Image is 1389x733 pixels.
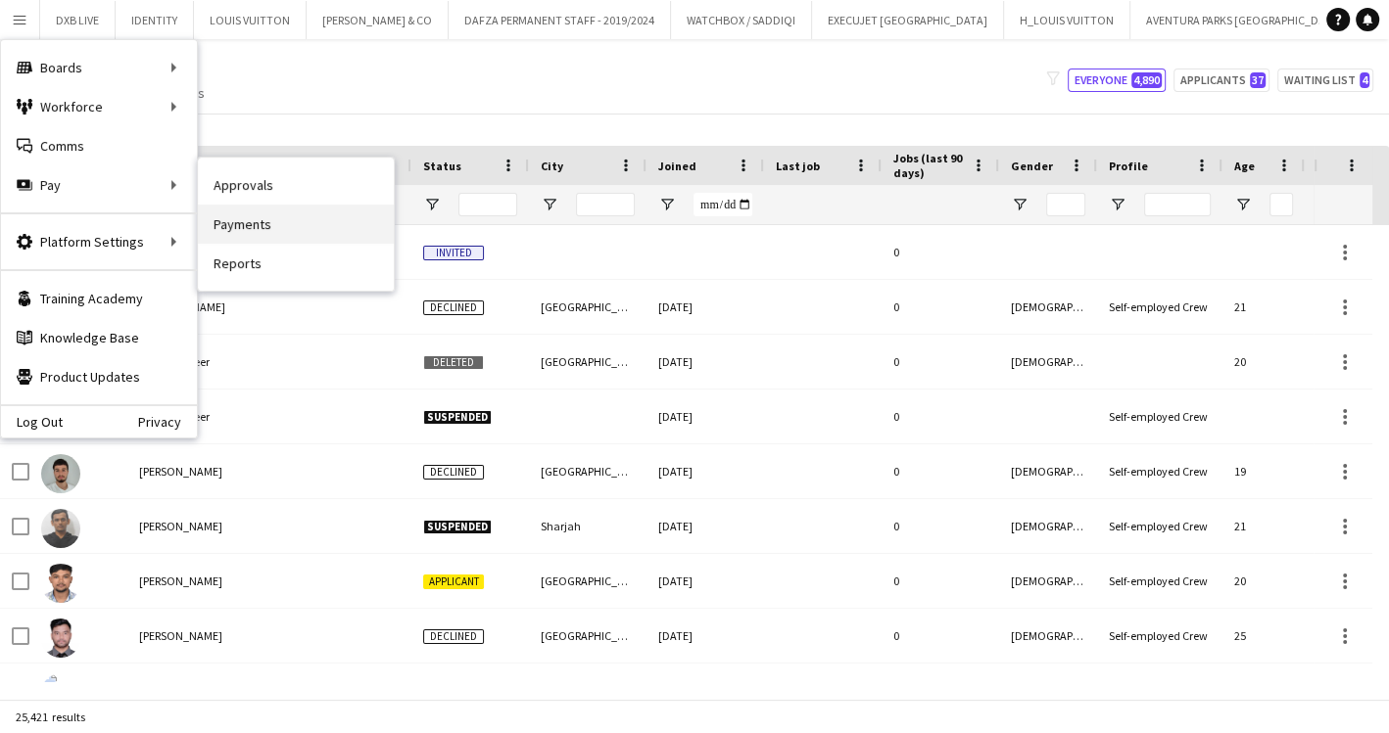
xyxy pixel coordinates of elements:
[458,193,517,216] input: Status Filter Input
[1,165,197,205] div: Pay
[1046,193,1085,216] input: Gender Filter Input
[198,244,394,283] a: Reports
[1,48,197,87] div: Boards
[882,225,999,279] div: 0
[647,554,764,608] div: [DATE]
[1234,196,1252,213] button: Open Filter Menu
[529,609,647,663] div: [GEOGRAPHIC_DATA]
[1222,444,1305,498] div: 19
[41,564,80,603] img: Aaditya Girish Pillai
[41,618,80,658] img: Aadrish Aakash
[1109,159,1148,173] span: Profile
[647,335,764,389] div: [DATE]
[694,193,752,216] input: Joined Filter Input
[41,509,80,548] img: Aadil Muhammed
[658,159,696,173] span: Joined
[647,609,764,663] div: [DATE]
[1250,72,1266,88] span: 37
[999,335,1097,389] div: [DEMOGRAPHIC_DATA]
[576,193,635,216] input: City Filter Input
[1,414,63,430] a: Log Out
[812,1,1004,39] button: EXECUJET [GEOGRAPHIC_DATA]
[882,499,999,553] div: 0
[138,414,197,430] a: Privacy
[194,1,307,39] button: LOUIS VUITTON
[658,196,676,213] button: Open Filter Menu
[999,664,1097,717] div: [DEMOGRAPHIC_DATA]
[882,280,999,334] div: 0
[1097,609,1222,663] div: Self-employed Crew
[647,389,764,443] div: [DATE]
[999,499,1097,553] div: [DEMOGRAPHIC_DATA]
[1068,69,1166,92] button: Everyone4,890
[1097,280,1222,334] div: Self-employed Crew
[41,454,80,493] img: aadam tarabe
[529,335,647,389] div: [GEOGRAPHIC_DATA]
[647,664,764,717] div: [DATE]
[139,519,222,533] span: [PERSON_NAME]
[647,280,764,334] div: [DATE]
[529,554,647,608] div: [GEOGRAPHIC_DATA]
[139,464,222,479] span: [PERSON_NAME]
[882,554,999,608] div: 0
[1097,664,1222,717] div: Self-employed Crew
[423,300,484,315] span: Declined
[139,573,222,588] span: [PERSON_NAME]
[1097,554,1222,608] div: Self-employed Crew
[1109,196,1126,213] button: Open Filter Menu
[423,465,484,480] span: Declined
[999,609,1097,663] div: [DEMOGRAPHIC_DATA]
[449,1,671,39] button: DAFZA PERMANENT STAFF - 2019/2024
[647,499,764,553] div: [DATE]
[999,444,1097,498] div: [DEMOGRAPHIC_DATA]
[1004,1,1130,39] button: H_LOUIS VUITTON
[541,196,558,213] button: Open Filter Menu
[423,159,461,173] span: Status
[999,280,1097,334] div: [DEMOGRAPHIC_DATA]
[1011,196,1029,213] button: Open Filter Menu
[1097,499,1222,553] div: Self-employed Crew
[423,629,484,644] span: Declined
[529,444,647,498] div: [GEOGRAPHIC_DATA]
[1360,72,1369,88] span: 4
[423,196,441,213] button: Open Filter Menu
[1011,159,1053,173] span: Gender
[1222,499,1305,553] div: 21
[529,499,647,553] div: Sharjah
[529,280,647,334] div: [GEOGRAPHIC_DATA]
[198,165,394,205] a: Approvals
[1173,69,1269,92] button: Applicants37
[1222,335,1305,389] div: 20
[882,444,999,498] div: 0
[1222,664,1305,717] div: 19
[529,664,647,717] div: [GEOGRAPHIC_DATA]
[423,355,484,370] span: Deleted
[116,1,194,39] button: IDENTITY
[999,554,1097,608] div: [DEMOGRAPHIC_DATA]
[423,410,492,425] span: Suspended
[882,389,999,443] div: 0
[1222,609,1305,663] div: 25
[198,205,394,244] a: Payments
[1269,193,1293,216] input: Age Filter Input
[1277,69,1373,92] button: Waiting list4
[1130,1,1359,39] button: AVENTURA PARKS [GEOGRAPHIC_DATA]
[647,444,764,498] div: [DATE]
[1097,389,1222,443] div: Self-employed Crew
[40,1,116,39] button: DXB LIVE
[882,335,999,389] div: 0
[1234,159,1255,173] span: Age
[1,126,197,165] a: Comms
[776,159,820,173] span: Last job
[1,222,197,261] div: Platform Settings
[671,1,812,39] button: WATCHBOX / SADDIQI
[893,151,964,180] span: Jobs (last 90 days)
[882,664,999,717] div: 1
[1144,193,1211,216] input: Profile Filter Input
[541,159,563,173] span: City
[764,664,882,717] div: 15 days
[423,246,484,260] span: Invited
[41,673,80,712] img: Aafiya Fatima
[1,279,197,318] a: Training Academy
[1097,444,1222,498] div: Self-employed Crew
